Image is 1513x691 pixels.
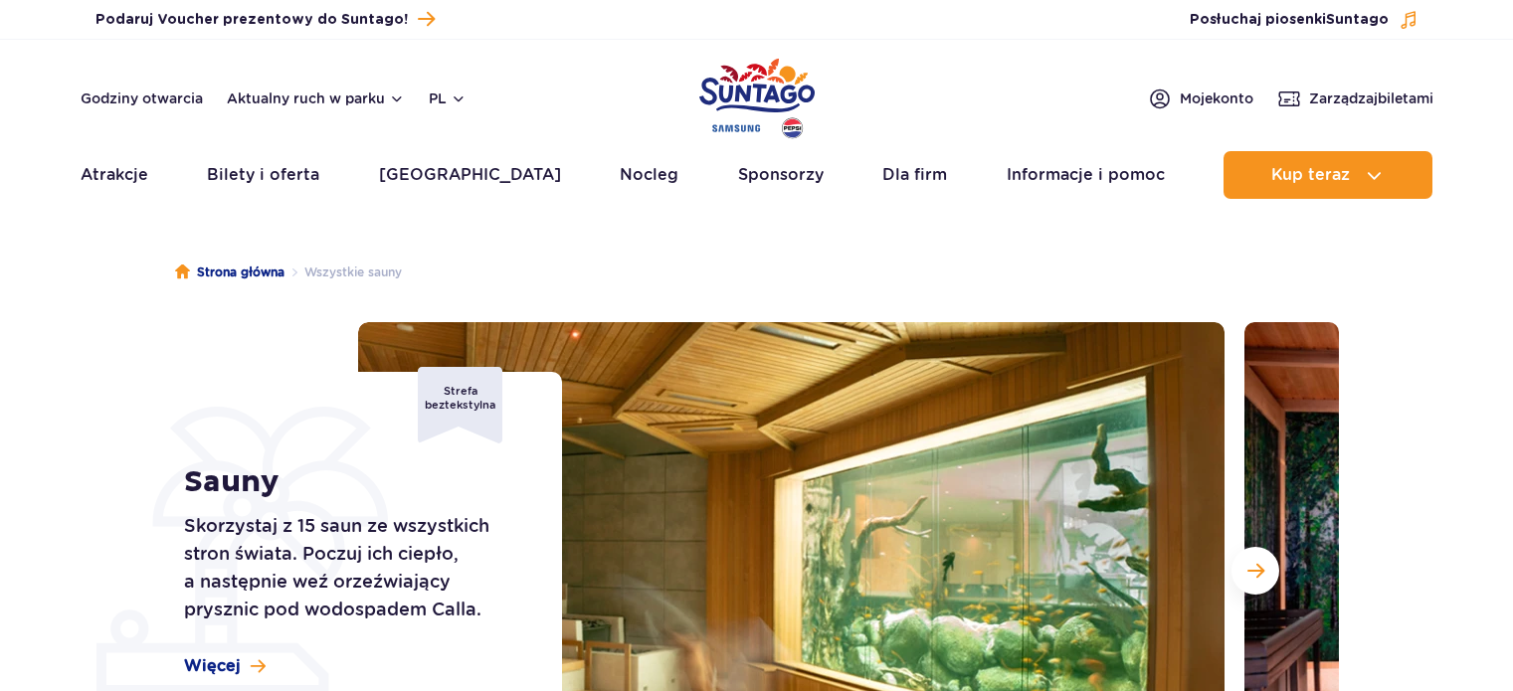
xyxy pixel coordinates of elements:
button: Kup teraz [1224,151,1432,199]
a: Bilety i oferta [207,151,319,199]
span: Suntago [1326,13,1389,27]
div: Strefa beztekstylna [418,367,502,443]
span: Więcej [184,655,241,677]
a: Godziny otwarcia [81,88,203,108]
p: Skorzystaj z 15 saun ze wszystkich stron świata. Poczuj ich ciepło, a następnie weź orzeźwiający ... [184,512,517,623]
a: Mojekonto [1148,86,1253,110]
span: Podaruj Voucher prezentowy do Suntago! [95,10,408,30]
a: [GEOGRAPHIC_DATA] [379,151,561,199]
span: Posłuchaj piosenki [1190,10,1389,30]
span: Moje konto [1180,88,1253,108]
a: Dla firm [882,151,947,199]
a: Park of Poland [699,50,815,141]
a: Podaruj Voucher prezentowy do Suntago! [95,6,435,33]
h1: Sauny [184,464,517,500]
a: Zarządzajbiletami [1277,86,1433,110]
a: Nocleg [620,151,678,199]
span: Zarządzaj biletami [1309,88,1433,108]
a: Informacje i pomoc [1007,151,1165,199]
a: Sponsorzy [738,151,824,199]
button: Posłuchaj piosenkiSuntago [1190,10,1418,30]
button: Aktualny ruch w parku [227,90,405,106]
li: Wszystkie sauny [284,262,402,282]
button: Następny slajd [1231,547,1279,595]
a: Strona główna [175,262,284,282]
a: Więcej [184,655,266,677]
span: Kup teraz [1271,166,1350,184]
button: pl [429,88,467,108]
a: Atrakcje [81,151,148,199]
